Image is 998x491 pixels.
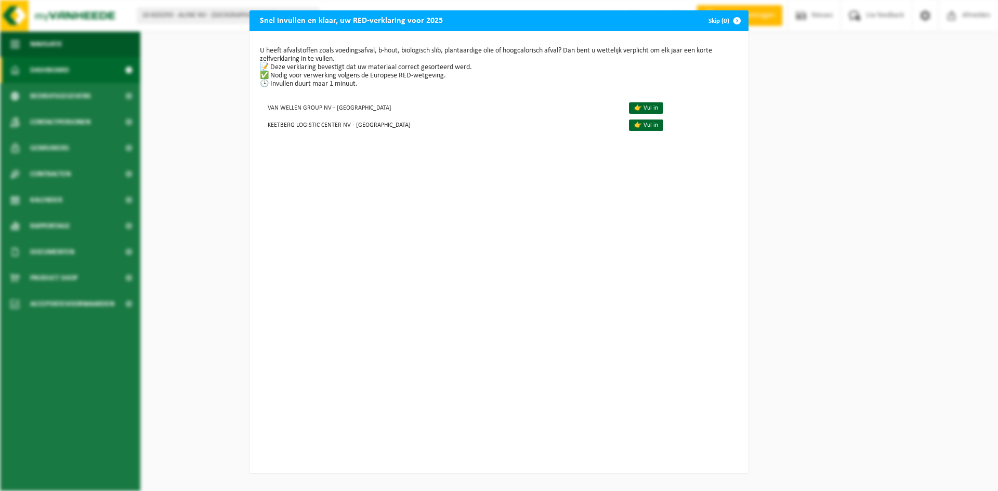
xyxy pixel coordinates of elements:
[629,120,663,131] a: 👉 Vul in
[629,102,663,114] a: 👉 Vul in
[260,116,620,133] td: KEETBERG LOGISTIC CENTER NV - [GEOGRAPHIC_DATA]
[260,99,620,116] td: VAN WELLEN GROUP NV - [GEOGRAPHIC_DATA]
[249,10,453,30] h2: Snel invullen en klaar, uw RED-verklaring voor 2025
[700,10,747,31] button: Skip (0)
[260,47,738,88] p: U heeft afvalstoffen zoals voedingsafval, b-hout, biologisch slib, plantaardige olie of hoogcalor...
